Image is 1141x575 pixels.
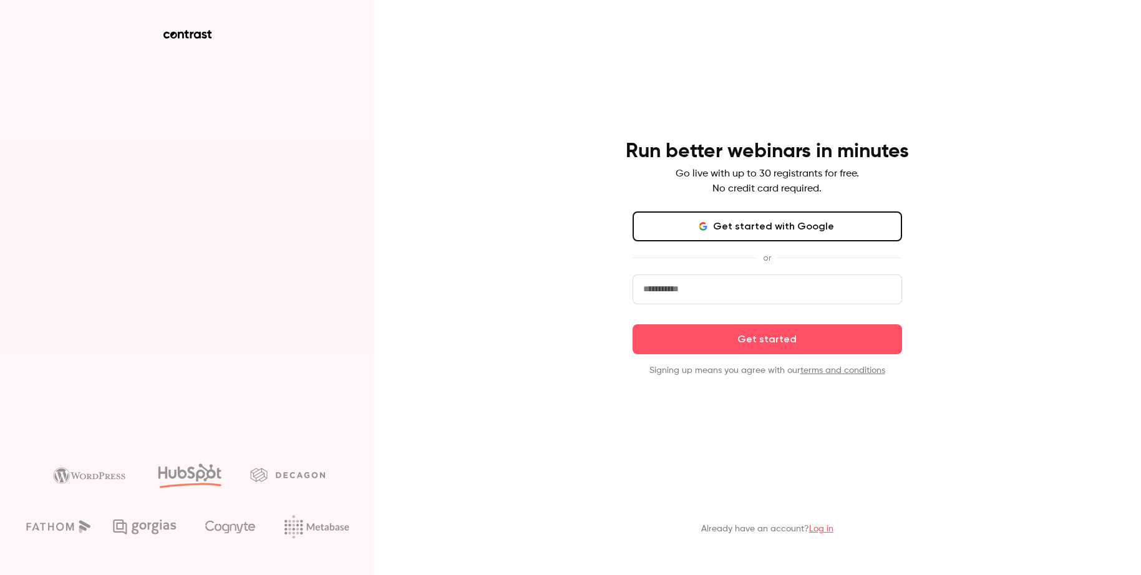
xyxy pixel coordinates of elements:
[250,468,325,481] img: decagon
[633,324,902,354] button: Get started
[800,366,885,375] a: terms and conditions
[757,251,777,264] span: or
[809,524,833,533] a: Log in
[633,364,902,377] p: Signing up means you agree with our
[626,139,909,164] h4: Run better webinars in minutes
[633,211,902,241] button: Get started with Google
[676,167,859,196] p: Go live with up to 30 registrants for free. No credit card required.
[701,523,833,535] p: Already have an account?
